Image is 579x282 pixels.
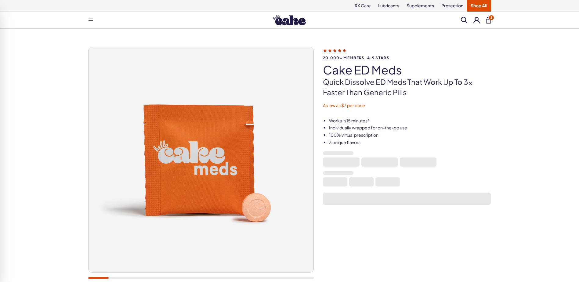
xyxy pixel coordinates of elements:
img: Cake ED Meds [89,47,313,272]
p: As low as $7 per dose [323,103,491,109]
li: Individually wrapped for on-the-go use [329,125,491,131]
a: 20,000+ members, 4.9 stars [323,48,491,60]
span: 20,000+ members, 4.9 stars [323,56,491,60]
span: 2 [489,15,494,20]
img: Hello Cake [273,15,306,25]
button: 2 [486,17,491,23]
li: 100% virtual prescription [329,132,491,138]
li: 3 unique flavors [329,139,491,146]
p: Quick dissolve ED Meds that work up to 3x faster than generic pills [323,77,491,97]
h1: Cake ED Meds [323,63,491,76]
li: Works in 15 minutes* [329,118,491,124]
